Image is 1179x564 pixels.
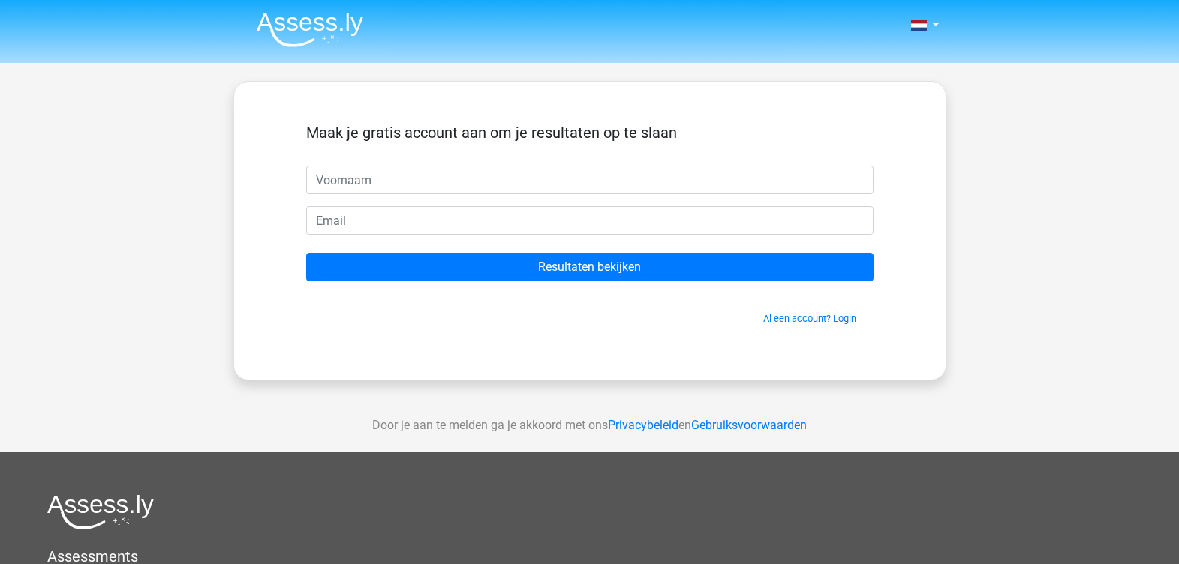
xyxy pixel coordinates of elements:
a: Gebruiksvoorwaarden [691,418,807,432]
a: Al een account? Login [763,313,856,324]
h5: Maak je gratis account aan om je resultaten op te slaan [306,124,874,142]
input: Resultaten bekijken [306,253,874,281]
img: Assessly logo [47,494,154,529]
img: Assessly [257,12,363,47]
input: Voornaam [306,166,874,194]
input: Email [306,206,874,235]
a: Privacybeleid [608,418,678,432]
